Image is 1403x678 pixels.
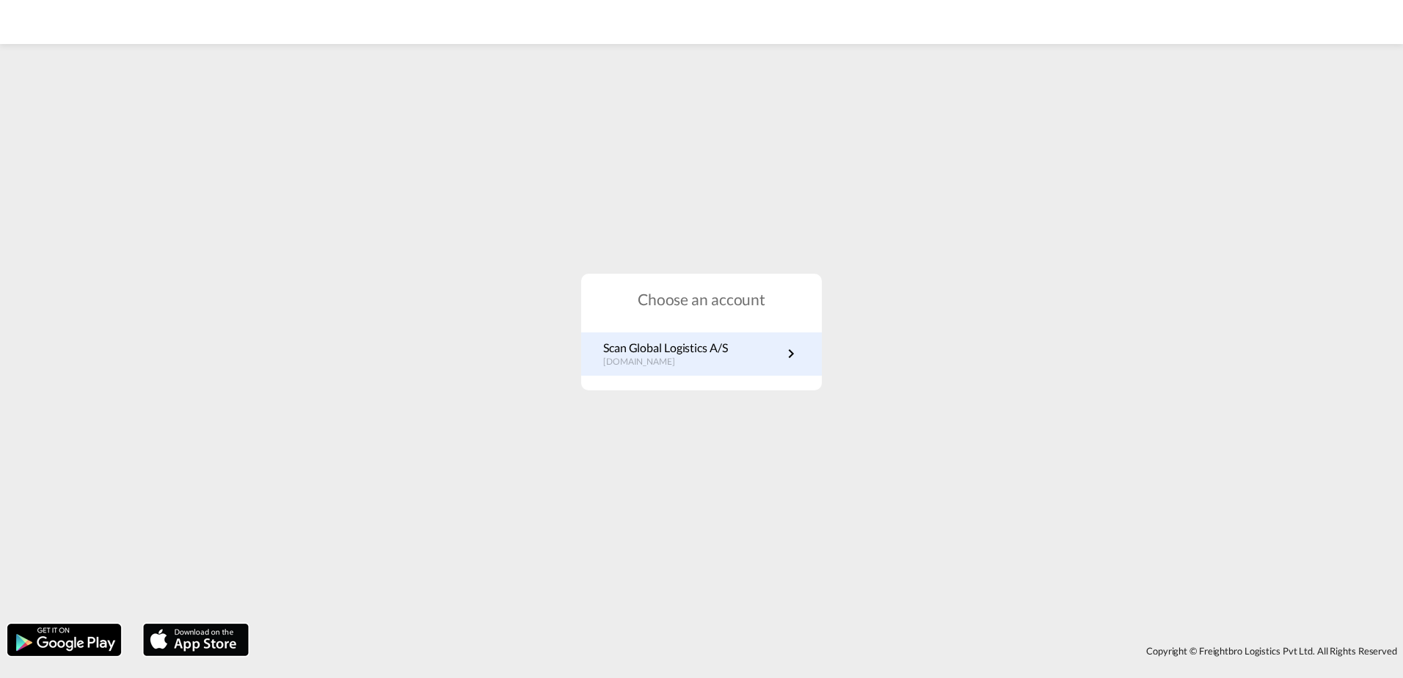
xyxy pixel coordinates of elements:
md-icon: icon-chevron-right [782,345,800,362]
div: Copyright © Freightbro Logistics Pvt Ltd. All Rights Reserved [256,638,1403,663]
p: [DOMAIN_NAME] [603,356,728,368]
a: Scan Global Logistics A/S[DOMAIN_NAME] [603,340,800,368]
p: Scan Global Logistics A/S [603,340,728,356]
img: apple.png [142,622,250,657]
img: google.png [6,622,123,657]
h1: Choose an account [581,288,822,310]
